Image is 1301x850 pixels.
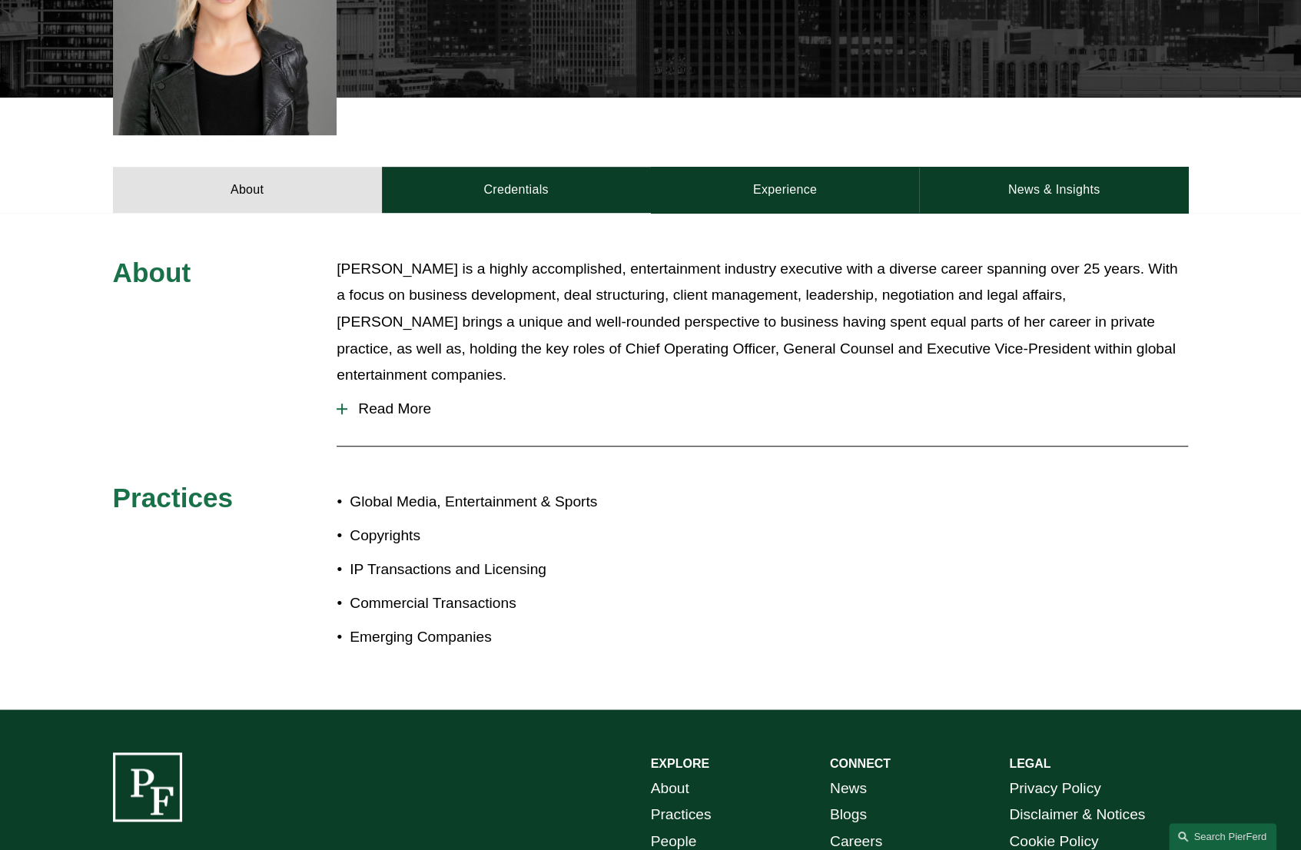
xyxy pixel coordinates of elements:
a: Disclaimer & Notices [1009,802,1145,828]
p: Commercial Transactions [350,590,650,617]
a: Privacy Policy [1009,775,1100,802]
span: Read More [347,400,1188,417]
p: Emerging Companies [350,624,650,651]
strong: CONNECT [830,757,891,770]
p: [PERSON_NAME] is a highly accomplished, entertainment industry executive with a diverse career sp... [337,256,1188,389]
a: Credentials [382,167,651,213]
a: Practices [651,802,712,828]
button: Read More [337,389,1188,429]
strong: LEGAL [1009,757,1050,770]
a: Experience [651,167,920,213]
a: About [113,167,382,213]
a: News & Insights [919,167,1188,213]
p: IP Transactions and Licensing [350,556,650,583]
span: Practices [113,483,234,513]
a: News [830,775,867,802]
a: Search this site [1169,823,1276,850]
p: Copyrights [350,523,650,550]
span: About [113,257,191,287]
strong: EXPLORE [651,757,709,770]
a: Blogs [830,802,867,828]
p: Global Media, Entertainment & Sports [350,489,650,516]
a: About [651,775,689,802]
